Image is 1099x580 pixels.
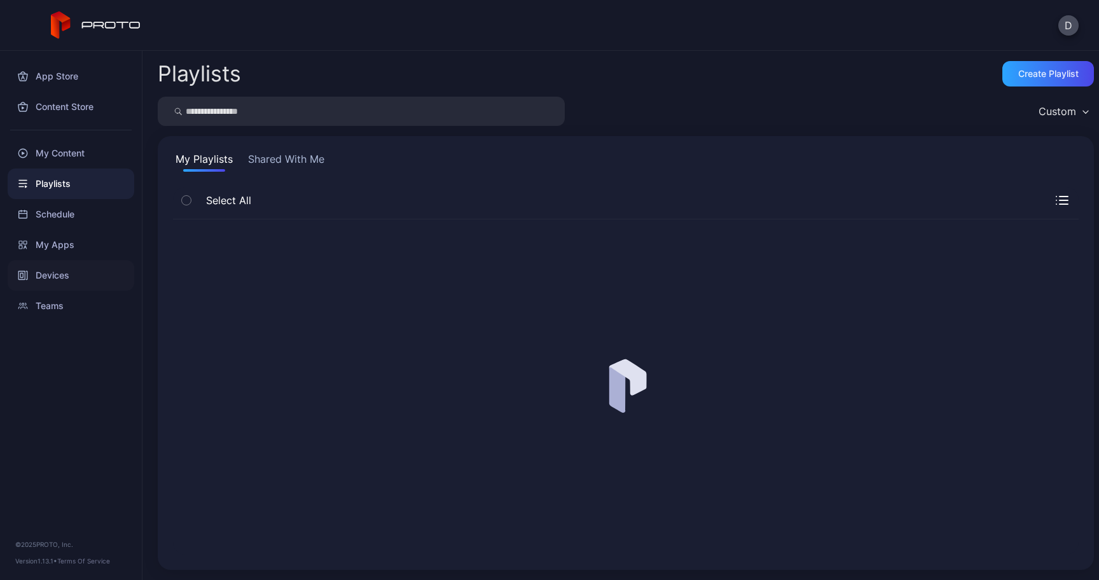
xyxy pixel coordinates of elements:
a: Playlists [8,169,134,199]
a: Devices [8,260,134,291]
div: © 2025 PROTO, Inc. [15,539,127,549]
h2: Playlists [158,62,241,85]
a: Schedule [8,199,134,230]
a: Teams [8,291,134,321]
a: Content Store [8,92,134,122]
span: Version 1.13.1 • [15,557,57,565]
a: My Apps [8,230,134,260]
div: Create Playlist [1018,69,1079,79]
a: App Store [8,61,134,92]
button: Shared With Me [245,151,327,172]
button: My Playlists [173,151,235,172]
span: Select All [200,193,251,208]
button: Create Playlist [1002,61,1094,86]
button: D [1058,15,1079,36]
a: Terms Of Service [57,557,110,565]
button: Custom [1032,97,1094,126]
div: Custom [1039,105,1076,118]
a: My Content [8,138,134,169]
